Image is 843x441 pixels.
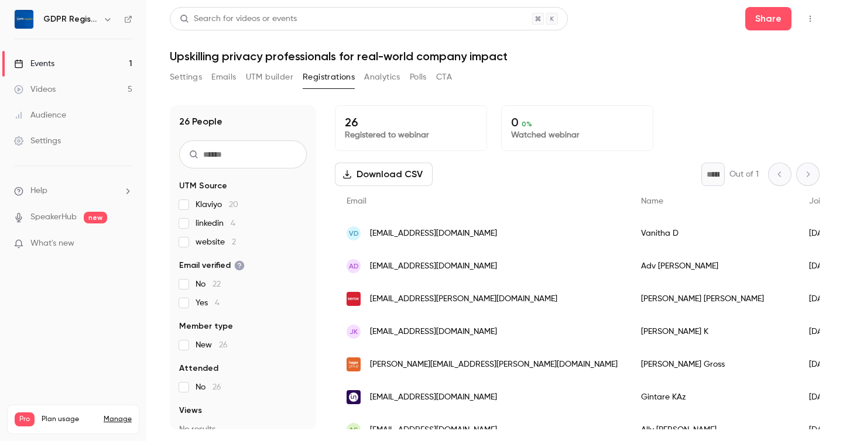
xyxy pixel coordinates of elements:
[629,381,797,414] div: Gintare KAz
[179,363,218,374] span: Attended
[179,260,245,271] span: Email verified
[42,415,97,424] span: Plan usage
[370,359,618,371] span: [PERSON_NAME][EMAIL_ADDRESS][PERSON_NAME][DOMAIN_NAME]
[246,68,293,87] button: UTM builder
[231,219,235,228] span: 4
[196,339,228,351] span: New
[729,168,759,180] p: Out of 1
[15,412,35,426] span: Pro
[14,109,66,121] div: Audience
[14,84,56,95] div: Videos
[180,13,297,25] div: Search for videos or events
[629,282,797,315] div: [PERSON_NAME] [PERSON_NAME]
[84,212,107,223] span: new
[410,68,427,87] button: Polls
[215,299,220,307] span: 4
[213,383,221,391] span: 26
[14,185,132,197] li: help-dropdown-opener
[211,68,236,87] button: Emails
[641,197,663,205] span: Name
[229,201,238,209] span: 20
[335,163,433,186] button: Download CSV
[347,357,361,371] img: hagergroup.com
[349,326,358,337] span: JK
[629,348,797,381] div: [PERSON_NAME] Gross
[179,115,222,129] h1: 26 People
[179,405,202,416] span: Views
[196,236,236,248] span: website
[43,13,98,25] h6: GDPR Register
[196,218,235,229] span: linkedin
[30,211,77,223] a: SpeakerHub
[629,250,797,282] div: Adv [PERSON_NAME]
[522,120,532,128] span: 0 %
[196,297,220,309] span: Yes
[104,415,132,424] a: Manage
[629,315,797,348] div: [PERSON_NAME] K
[213,280,221,288] span: 22
[370,391,497,404] span: [EMAIL_ADDRESS][DOMAIN_NAME]
[179,180,227,192] span: UTM Source
[232,238,236,246] span: 2
[14,58,54,70] div: Events
[196,278,221,290] span: No
[349,425,358,435] span: AS
[179,423,307,435] p: No results
[196,381,221,393] span: No
[364,68,400,87] button: Analytics
[345,115,477,129] p: 26
[347,197,366,205] span: Email
[30,237,74,250] span: What's new
[219,341,228,349] span: 26
[196,199,238,211] span: Klaviyo
[370,424,497,436] span: [EMAIL_ADDRESS][DOMAIN_NAME]
[347,292,361,306] img: xerox.com
[170,68,202,87] button: Settings
[15,10,33,29] img: GDPR Register
[629,217,797,250] div: Vanitha D
[511,129,643,141] p: Watched webinar
[745,7,791,30] button: Share
[347,390,361,404] img: inbank.lt
[170,49,820,63] h1: Upskilling privacy professionals for real-world company impact
[370,228,497,240] span: [EMAIL_ADDRESS][DOMAIN_NAME]
[349,261,359,271] span: AD
[345,129,477,141] p: Registered to webinar
[370,260,497,273] span: [EMAIL_ADDRESS][DOMAIN_NAME]
[370,326,497,338] span: [EMAIL_ADDRESS][DOMAIN_NAME]
[179,321,233,332] span: Member type
[30,185,47,197] span: Help
[436,68,452,87] button: CTA
[14,135,61,147] div: Settings
[303,68,355,87] button: Registrations
[349,228,359,239] span: VD
[511,115,643,129] p: 0
[370,293,557,305] span: [EMAIL_ADDRESS][PERSON_NAME][DOMAIN_NAME]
